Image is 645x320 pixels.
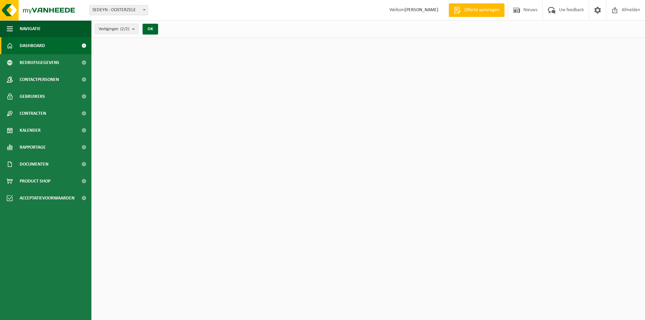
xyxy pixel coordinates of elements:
span: Gebruikers [20,88,45,105]
button: Vestigingen(2/2) [95,24,138,34]
strong: [PERSON_NAME] [405,7,438,13]
span: SEDEYN - OOSTERZELE [89,5,148,15]
span: Product Shop [20,173,50,190]
span: Vestigingen [99,24,129,34]
span: Bedrijfsgegevens [20,54,59,71]
span: Dashboard [20,37,45,54]
span: Acceptatievoorwaarden [20,190,74,207]
a: Offerte aanvragen [449,3,504,17]
span: Kalender [20,122,41,139]
span: Rapportage [20,139,46,156]
span: Contracten [20,105,46,122]
count: (2/2) [120,27,129,31]
span: Navigatie [20,20,41,37]
span: SEDEYN - OOSTERZELE [90,5,148,15]
span: Documenten [20,156,48,173]
span: Offerte aanvragen [463,7,501,14]
span: Contactpersonen [20,71,59,88]
button: OK [143,24,158,35]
